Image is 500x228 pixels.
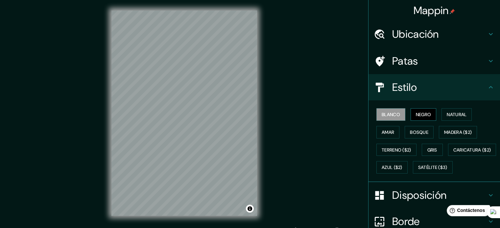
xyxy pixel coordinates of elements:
[447,112,466,117] font: Natural
[414,4,449,17] font: Mappin
[382,165,402,171] font: Azul ($2)
[246,205,254,213] button: Activar o desactivar atribución
[416,112,431,117] font: Negro
[422,144,443,156] button: Gris
[382,129,394,135] font: Amar
[441,202,493,221] iframe: Lanzador de widgets de ayuda
[418,165,447,171] font: Satélite ($3)
[450,9,455,14] img: pin-icon.png
[382,147,411,153] font: Terreno ($2)
[444,129,472,135] font: Madera ($2)
[392,54,418,68] font: Patas
[376,108,405,121] button: Blanco
[413,161,453,174] button: Satélite ($3)
[448,144,496,156] button: Caricatura ($2)
[410,129,428,135] font: Bosque
[111,10,257,216] canvas: Mapa
[392,27,439,41] font: Ubicación
[392,188,446,202] font: Disposición
[427,147,437,153] font: Gris
[411,108,437,121] button: Negro
[405,126,434,138] button: Bosque
[376,126,399,138] button: Amar
[369,74,500,100] div: Estilo
[369,21,500,47] div: Ubicación
[382,112,400,117] font: Blanco
[376,144,417,156] button: Terreno ($2)
[453,147,491,153] font: Caricatura ($2)
[441,108,472,121] button: Natural
[376,161,408,174] button: Azul ($2)
[369,182,500,208] div: Disposición
[439,126,477,138] button: Madera ($2)
[392,80,417,94] font: Estilo
[369,48,500,74] div: Patas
